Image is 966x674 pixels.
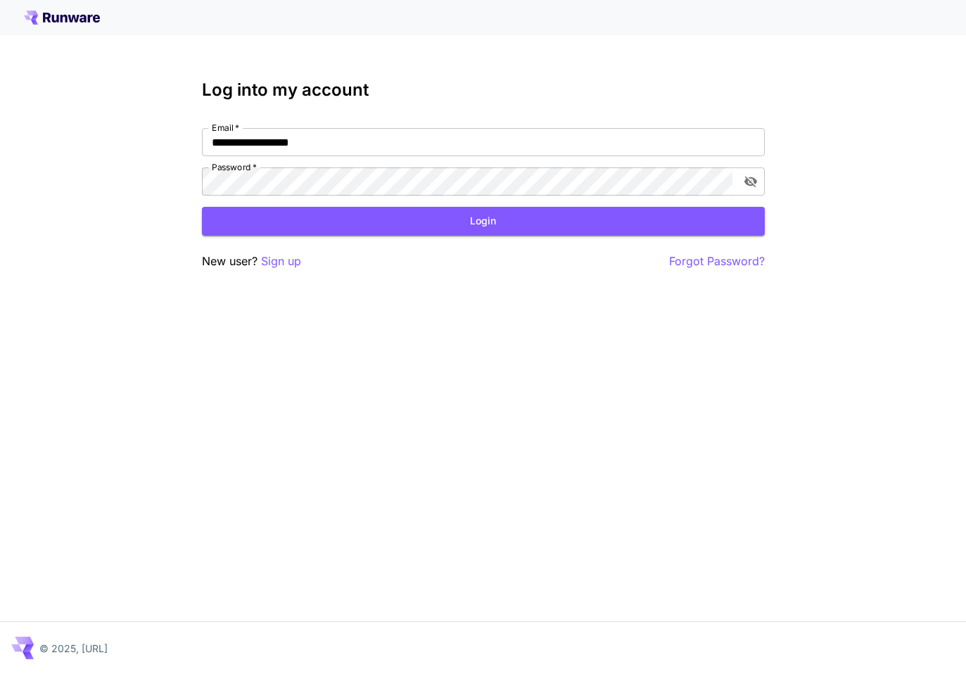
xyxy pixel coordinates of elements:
button: Sign up [261,253,301,270]
button: Forgot Password? [669,253,765,270]
label: Password [212,161,257,173]
h3: Log into my account [202,80,765,100]
button: Login [202,207,765,236]
label: Email [212,122,239,134]
p: New user? [202,253,301,270]
button: toggle password visibility [738,169,763,194]
p: © 2025, [URL] [39,641,108,656]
